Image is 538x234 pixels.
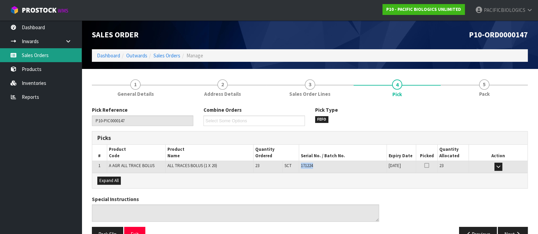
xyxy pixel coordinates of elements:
span: Pick [392,91,402,98]
button: Expand All [97,177,121,185]
span: PACIFICBIOLOGICS [484,7,525,13]
a: Dashboard [97,52,120,59]
a: Outwards [126,52,147,59]
span: A AGR ALL TRACE BOLUS [109,163,154,168]
th: Product Name [165,145,253,161]
span: 3 [305,79,315,90]
th: Expiry Date [387,145,416,161]
strong: P10 - PACIFIC BIOLOGICS UNLIMITED [386,6,461,12]
th: # [92,145,107,161]
span: 2 [217,79,228,90]
span: FEFO [315,116,329,123]
small: WMS [58,7,68,14]
h3: Picks [97,135,305,141]
span: 1 [98,163,100,168]
span: Sales Order Lines [289,90,330,97]
span: 1 [130,79,141,90]
th: Action [469,145,527,161]
label: Pick Type [315,106,338,113]
span: Picked [420,153,434,159]
span: P10-ORD0000147 [469,30,528,39]
span: SCT [284,163,292,168]
span: 4 [392,79,402,90]
span: 5 [479,79,489,90]
span: General Details [117,90,154,97]
span: 171224 [301,163,313,168]
label: Pick Reference [92,106,128,113]
img: cube-alt.png [10,6,19,14]
span: ProStock [22,6,56,15]
th: Serial No. / Batch No. [299,145,387,161]
th: Quantity Allocated [438,145,469,161]
span: Pack [479,90,489,97]
th: Quantity Ordered [254,145,299,161]
th: Product Code [107,145,165,161]
span: Sales Order [92,30,138,39]
span: 23 [439,163,443,168]
label: Combine Orders [203,106,242,113]
span: 23 [255,163,259,168]
span: Manage [186,52,203,59]
span: Expand All [99,178,119,183]
a: Sales Orders [153,52,180,59]
label: Special Instructions [92,196,139,203]
span: Address Details [204,90,241,97]
span: [DATE] [389,163,401,168]
span: ALL TRACES BOLUS (1 X 20) [167,163,217,168]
